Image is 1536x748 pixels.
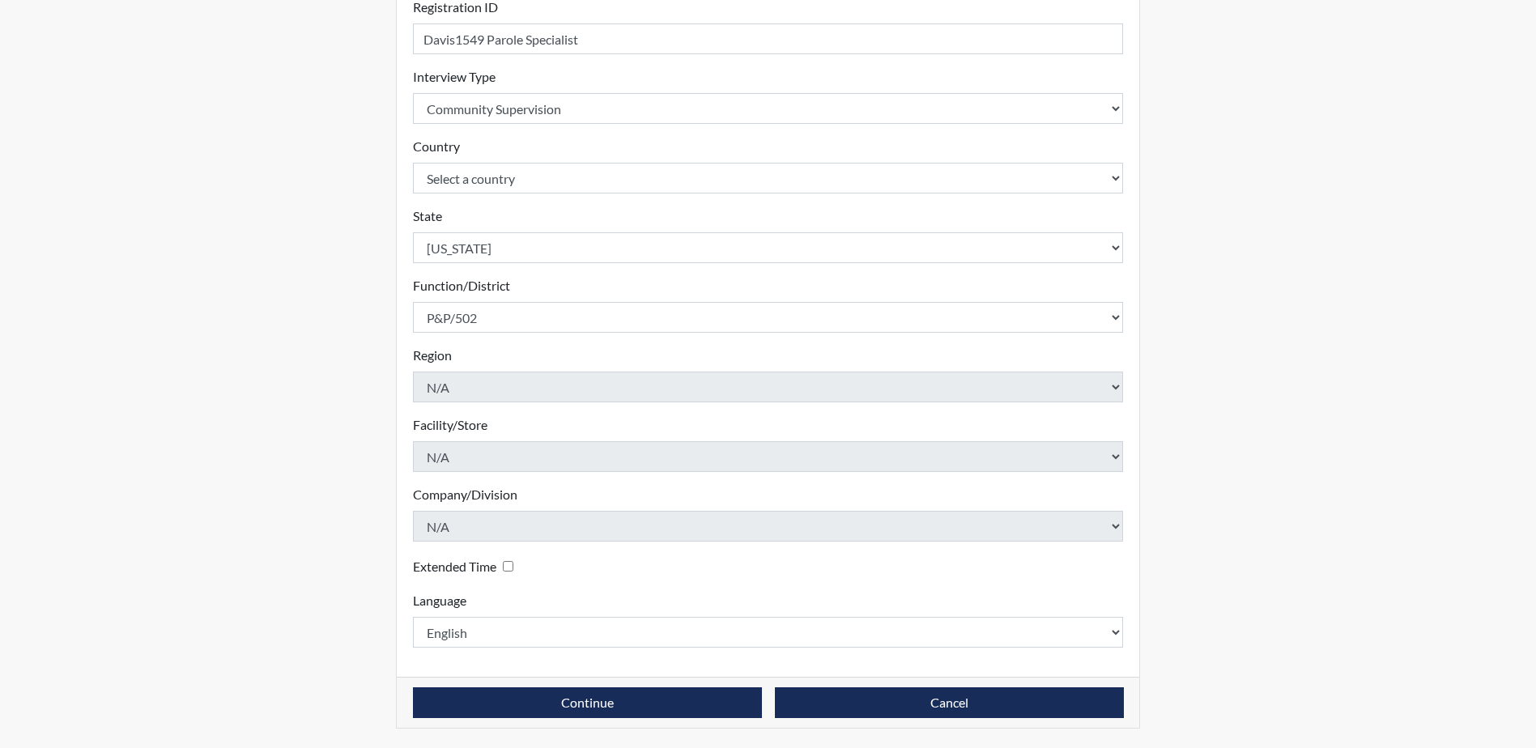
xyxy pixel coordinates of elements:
input: Insert a Registration ID, which needs to be a unique alphanumeric value for each interviewee [413,23,1124,54]
div: Checking this box will provide the interviewee with an accomodation of extra time to answer each ... [413,555,520,578]
button: Cancel [775,687,1124,718]
label: Facility/Store [413,415,487,435]
label: Interview Type [413,67,496,87]
label: Language [413,591,466,610]
label: Extended Time [413,557,496,576]
label: Function/District [413,276,510,295]
label: Company/Division [413,485,517,504]
label: Country [413,137,460,156]
label: State [413,206,442,226]
label: Region [413,346,452,365]
button: Continue [413,687,762,718]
